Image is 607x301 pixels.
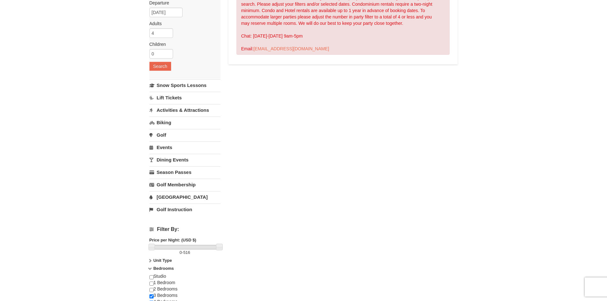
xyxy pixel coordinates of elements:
[149,41,216,47] label: Children
[149,238,196,242] strong: Price per Night: (USD $)
[153,266,174,271] strong: Bedrooms
[149,129,220,141] a: Golf
[149,154,220,166] a: Dining Events
[153,258,172,263] strong: Unit Type
[149,79,220,91] a: Snow Sports Lessons
[180,250,182,255] span: 0
[254,46,329,51] a: [EMAIL_ADDRESS][DOMAIN_NAME]
[149,166,220,178] a: Season Passes
[149,141,220,153] a: Events
[149,249,220,256] label: -
[149,191,220,203] a: [GEOGRAPHIC_DATA]
[149,179,220,190] a: Golf Membership
[149,62,171,71] button: Search
[183,250,190,255] span: 516
[149,117,220,128] a: Biking
[149,20,216,27] label: Adults
[149,204,220,215] a: Golf Instruction
[149,92,220,104] a: Lift Tickets
[149,104,220,116] a: Activities & Attractions
[149,226,220,232] h4: Filter By:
